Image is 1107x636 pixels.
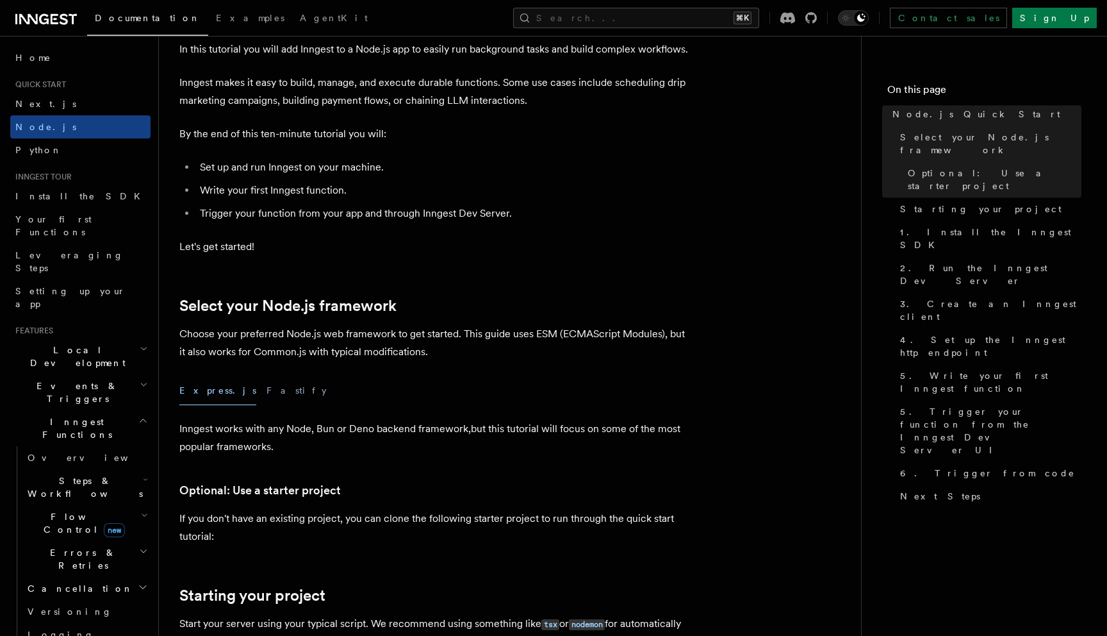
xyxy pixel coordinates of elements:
span: Documentation [95,13,201,23]
a: Setting up your app [10,280,151,315]
button: Steps & Workflows [22,469,151,505]
span: Home [15,51,51,64]
button: Fastify [266,376,327,405]
span: Quick start [10,79,66,90]
span: AgentKit [300,13,368,23]
a: Select your Node.js framework [179,297,397,315]
button: Toggle dark mode [838,10,869,26]
span: 6. Trigger from code [900,467,1075,480]
a: Install the SDK [10,185,151,208]
button: Cancellation [22,577,151,600]
a: Node.js [10,115,151,138]
span: Events & Triggers [10,380,140,405]
a: 6. Trigger from code [895,462,1081,485]
span: new [104,523,125,537]
a: Documentation [87,4,208,36]
a: Home [10,46,151,69]
span: Leveraging Steps [15,250,124,273]
a: Versioning [22,600,151,623]
span: Examples [216,13,284,23]
span: Steps & Workflows [22,474,143,500]
code: nodemon [569,619,605,630]
span: Cancellation [22,582,133,595]
span: Next Steps [900,490,980,503]
span: Inngest Functions [10,415,138,441]
span: 5. Write your first Inngest function [900,369,1081,395]
span: 3. Create an Inngest client [900,297,1081,323]
span: Setting up your app [15,286,126,309]
a: nodemon [569,617,605,630]
span: 5. Trigger your function from the Inngest Dev Server UI [900,405,1081,456]
p: In this tutorial you will add Inngest to a Node.js app to easily run background tasks and build c... [179,40,692,58]
span: 1. Install the Inngest SDK [900,226,1081,251]
span: Select your Node.js framework [900,131,1081,156]
li: Trigger your function from your app and through Inngest Dev Server. [196,205,692,222]
a: Contact sales [890,8,1007,28]
button: Inngest Functions [10,410,151,446]
a: Starting your project [179,587,325,605]
span: Python [15,145,62,155]
span: Your first Functions [15,214,92,237]
span: Flow Control [22,510,141,536]
a: 4. Set up the Inngest http endpoint [895,328,1081,364]
p: By the end of this ten-minute tutorial you will: [179,125,692,143]
button: Flow Controlnew [22,505,151,541]
code: tsx [541,619,559,630]
button: Events & Triggers [10,374,151,410]
a: Examples [208,4,292,35]
p: Let's get started! [179,238,692,256]
p: Choose your preferred Node.js web framework to get started. This guide uses ESM (ECMAScript Modul... [179,325,692,361]
a: Next.js [10,92,151,115]
p: Inngest works with any Node, Bun or Deno backend framework,but this tutorial will focus on some o... [179,420,692,456]
span: 2. Run the Inngest Dev Server [900,262,1081,287]
a: Starting your project [895,197,1081,221]
button: Search...⌘K [513,8,759,28]
span: Starting your project [900,203,1062,215]
span: Errors & Retries [22,546,139,572]
span: Overview [28,453,160,463]
p: If you don't have an existing project, you can clone the following starter project to run through... [179,510,692,546]
a: tsx [541,617,559,630]
span: Install the SDK [15,191,148,201]
li: Set up and run Inngest on your machine. [196,158,692,176]
a: Python [10,138,151,162]
p: Inngest makes it easy to build, manage, and execute durable functions. Some use cases include sch... [179,74,692,110]
a: 5. Write your first Inngest function [895,364,1081,400]
span: Next.js [15,99,76,109]
a: 2. Run the Inngest Dev Server [895,256,1081,292]
span: Versioning [28,607,112,617]
span: Node.js [15,122,76,132]
a: Node.js Quick Start [887,103,1081,126]
a: Your first Functions [10,208,151,244]
button: Errors & Retries [22,541,151,577]
a: 3. Create an Inngest client [895,292,1081,328]
span: Node.js Quick Start [892,108,1060,121]
a: Leveraging Steps [10,244,151,280]
a: Optional: Use a starter project [179,481,341,499]
span: Inngest tour [10,172,72,182]
li: Write your first Inngest function. [196,181,692,199]
span: Optional: Use a starter project [908,167,1081,192]
a: Next Steps [895,485,1081,508]
a: Optional: Use a starter project [903,162,1081,197]
a: 1. Install the Inngest SDK [895,221,1081,256]
button: Local Development [10,339,151,374]
a: Sign Up [1012,8,1097,28]
h4: On this page [887,82,1081,103]
a: Select your Node.js framework [895,126,1081,162]
a: AgentKit [292,4,375,35]
span: Features [10,326,53,336]
a: Overview [22,446,151,469]
a: 5. Trigger your function from the Inngest Dev Server UI [895,400,1081,462]
span: Local Development [10,344,140,369]
span: 4. Set up the Inngest http endpoint [900,333,1081,359]
button: Express.js [179,376,256,405]
kbd: ⌘K [734,12,751,24]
